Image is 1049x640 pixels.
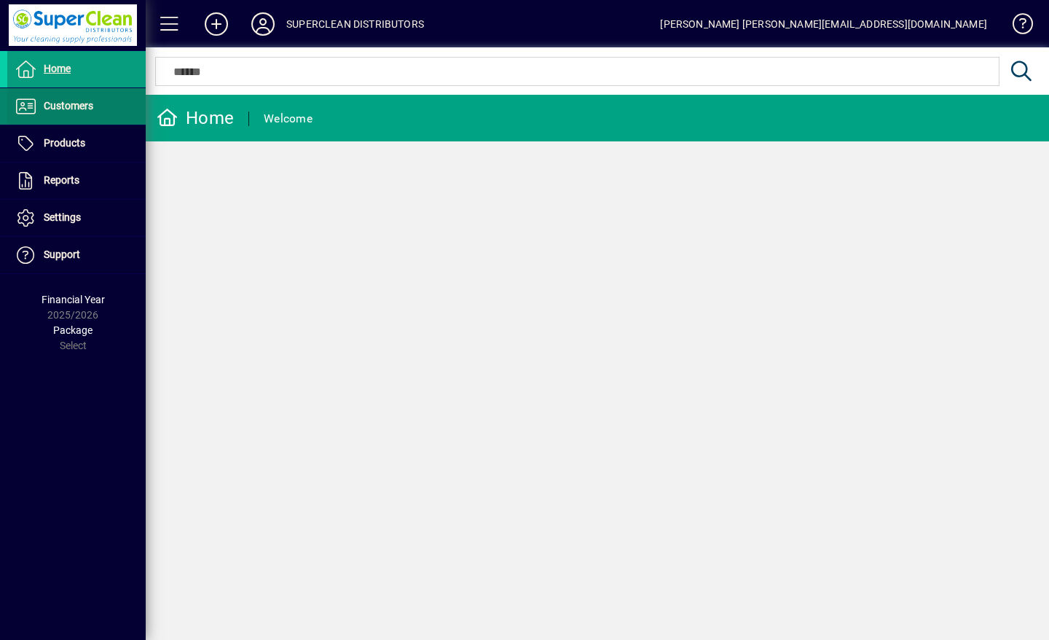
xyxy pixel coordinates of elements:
[42,294,105,305] span: Financial Year
[44,100,93,112] span: Customers
[7,163,146,199] a: Reports
[157,106,234,130] div: Home
[7,200,146,236] a: Settings
[1002,3,1031,50] a: Knowledge Base
[53,324,93,336] span: Package
[44,137,85,149] span: Products
[7,88,146,125] a: Customers
[44,63,71,74] span: Home
[264,107,313,130] div: Welcome
[240,11,286,37] button: Profile
[44,211,81,223] span: Settings
[660,12,987,36] div: [PERSON_NAME] [PERSON_NAME][EMAIL_ADDRESS][DOMAIN_NAME]
[7,237,146,273] a: Support
[7,125,146,162] a: Products
[286,12,424,36] div: SUPERCLEAN DISTRIBUTORS
[44,174,79,186] span: Reports
[44,249,80,260] span: Support
[193,11,240,37] button: Add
